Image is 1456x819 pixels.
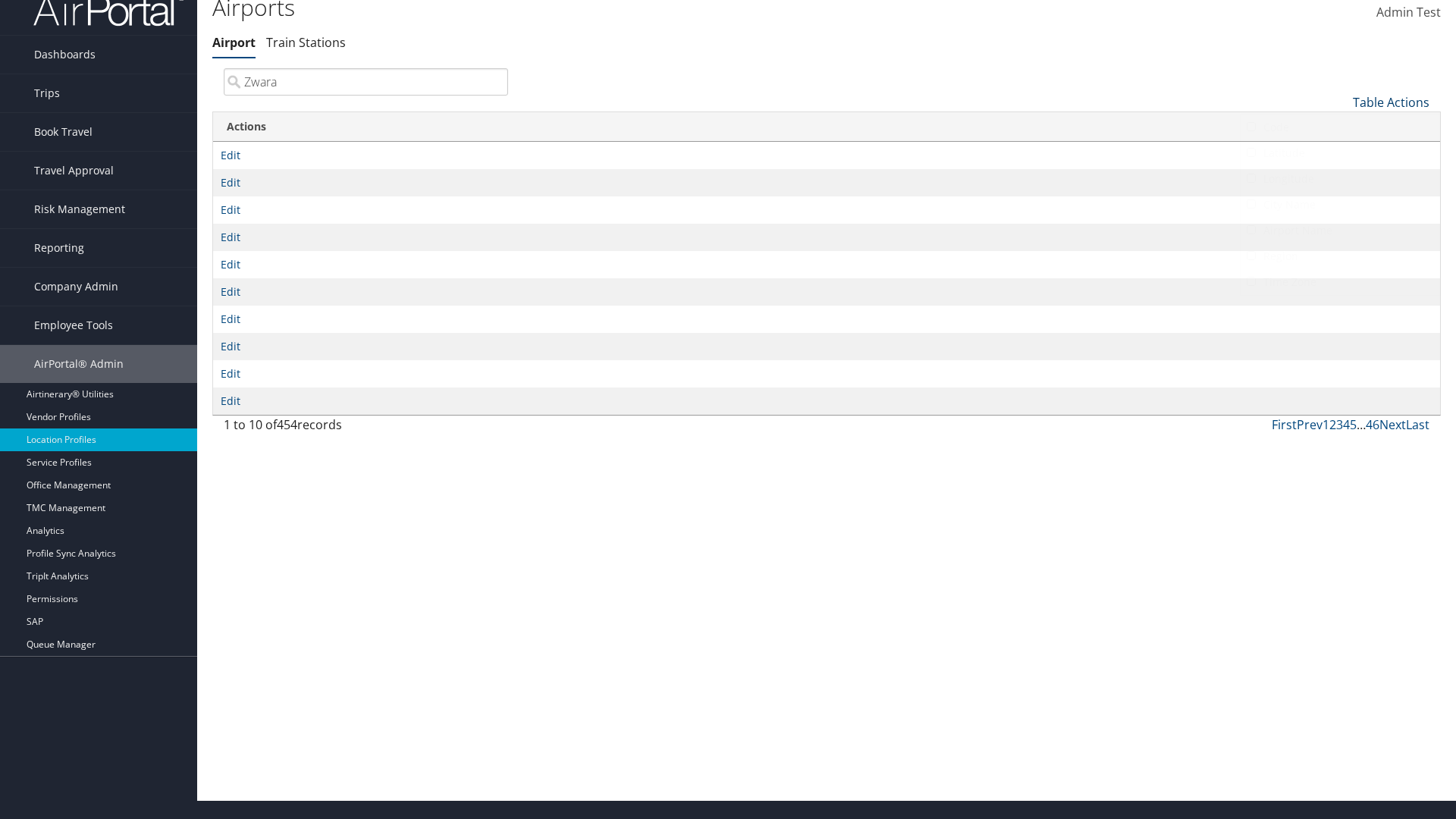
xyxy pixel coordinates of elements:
[1241,115,1440,140] a: Code
[1241,140,1440,166] a: Latitude
[1241,243,1440,269] a: Region
[1241,218,1440,243] a: Airport Name
[34,268,118,306] span: Company Admin
[34,74,60,112] span: Trips
[34,345,124,383] span: AirPortal® Admin
[34,113,93,151] span: Book Travel
[1241,269,1440,295] a: Time Zone
[34,229,84,267] span: Reporting
[34,190,125,228] span: Risk Management
[1241,166,1440,192] a: Longitude
[1241,192,1440,218] a: City Name
[34,152,114,190] span: Travel Approval
[34,306,113,344] span: Employee Tools
[34,36,96,74] span: Dashboards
